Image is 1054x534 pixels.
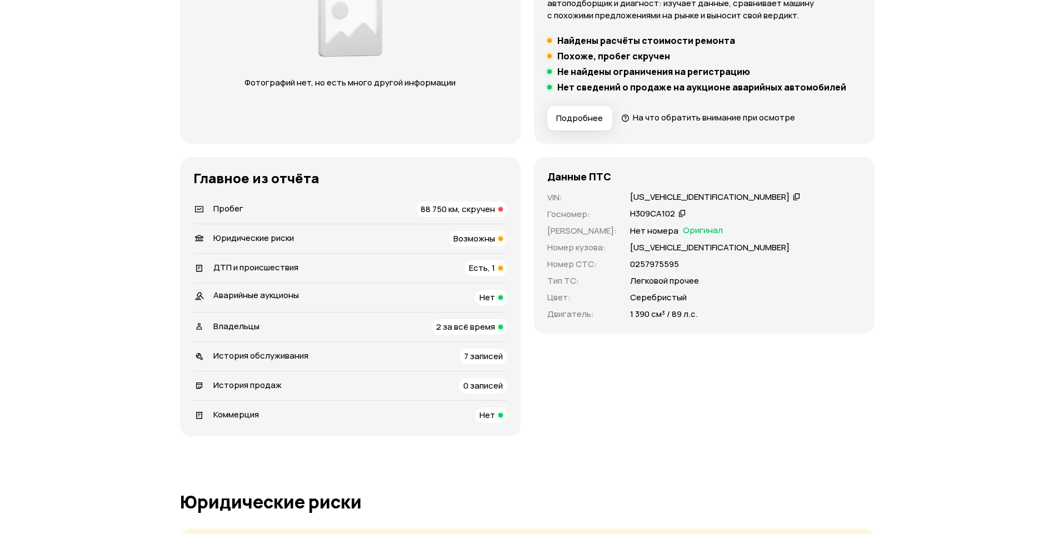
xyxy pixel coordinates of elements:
span: Нет [479,409,495,421]
p: Номер СТС : [547,258,617,270]
span: 0 записей [463,380,503,391]
span: История продаж [213,379,282,391]
h5: Найдены расчёты стоимости ремонта [557,35,735,46]
p: Серебристый [630,291,687,304]
span: ДТП и происшествия [213,261,298,273]
h3: Главное из отчёта [193,170,507,186]
div: [US_VEHICLE_IDENTIFICATION_NUMBER] [630,192,790,203]
span: Аварийные аукционы [213,289,299,301]
p: Тип ТС : [547,275,617,287]
span: 2 за всё время [436,321,495,333]
span: Нет [479,291,495,303]
p: Цвет : [547,291,617,304]
p: VIN : [547,192,617,204]
p: Нет номера [630,225,678,237]
p: Госномер : [547,208,617,220]
span: Владельцы [213,320,259,332]
span: Подробнее [556,113,603,124]
p: Двигатель : [547,308,617,320]
div: Н309СА102 [630,208,675,220]
a: На что обратить внимание при осмотре [621,112,796,123]
p: Номер кузова : [547,241,617,254]
h5: Нет сведений о продаже на аукционе аварийных автомобилей [557,82,846,93]
span: Коммерция [213,409,259,420]
h5: Не найдены ограничения на регистрацию [557,66,750,77]
span: Оригинал [683,225,723,237]
span: История обслуживания [213,350,308,361]
span: Юридические риски [213,232,294,244]
button: Подробнее [547,106,612,130]
p: 1 390 см³ / 89 л.с. [630,308,698,320]
span: Пробег [213,203,243,214]
h5: Похоже, пробег скручен [557,51,670,62]
span: На что обратить внимание при осмотре [633,112,795,123]
h1: Юридические риски [180,492,875,512]
p: 0257975595 [630,258,679,270]
p: [US_VEHICLE_IDENTIFICATION_NUMBER] [630,241,790,254]
span: 7 записей [464,350,503,362]
span: Есть, 1 [469,262,495,274]
span: Возможны [453,233,495,244]
p: [PERSON_NAME] : [547,225,617,237]
p: Легковой прочее [630,275,699,287]
span: 88 750 км, скручен [421,203,495,215]
p: Фотографий нет, но есть много другой информации [234,77,467,89]
h4: Данные ПТС [547,170,611,183]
